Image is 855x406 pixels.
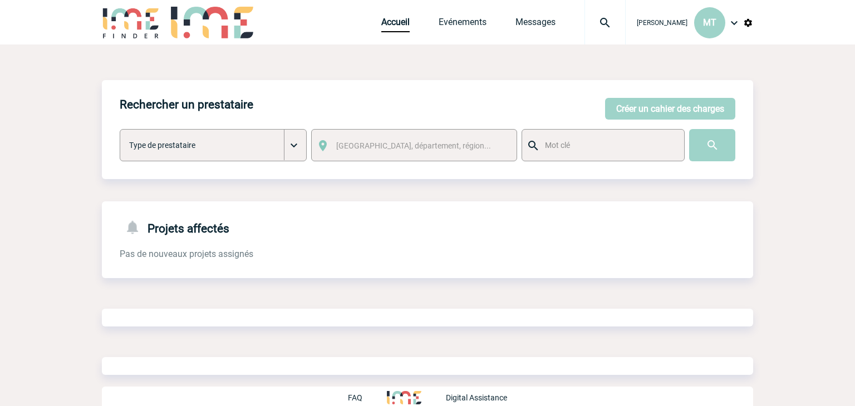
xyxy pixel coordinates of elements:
a: Accueil [381,17,410,32]
input: Mot clé [542,138,674,152]
p: FAQ [348,393,362,402]
input: Submit [689,129,735,161]
span: [GEOGRAPHIC_DATA], département, région... [336,141,491,150]
img: http://www.idealmeetingsevents.fr/ [387,391,421,404]
a: Evénements [439,17,487,32]
h4: Projets affectés [120,219,229,235]
img: IME-Finder [102,7,160,38]
img: notifications-24-px-g.png [124,219,148,235]
a: Messages [515,17,556,32]
h4: Rechercher un prestataire [120,98,253,111]
span: [PERSON_NAME] [637,19,687,27]
span: Pas de nouveaux projets assignés [120,249,253,259]
p: Digital Assistance [446,393,507,402]
a: FAQ [348,392,387,402]
span: MT [703,17,716,28]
